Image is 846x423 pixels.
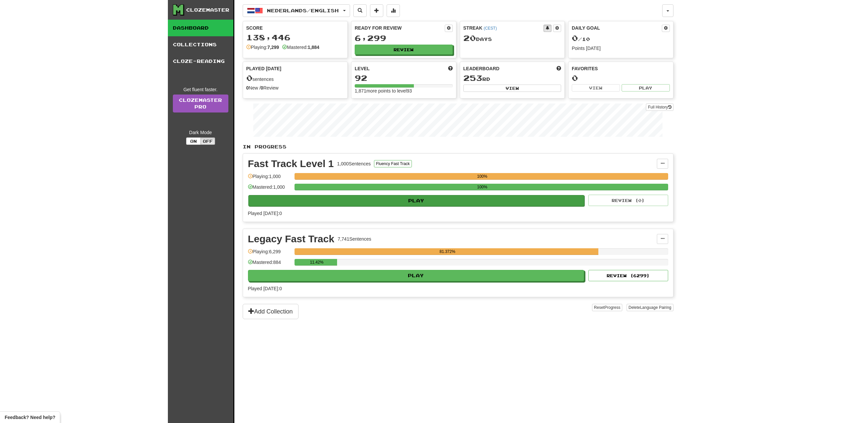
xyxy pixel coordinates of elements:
[355,25,445,31] div: Ready for Review
[246,85,344,91] div: New / Review
[186,7,229,13] div: Clozemaster
[246,74,344,83] div: sentences
[592,304,622,311] button: ResetProgress
[168,53,233,70] a: Cloze-Reading
[243,304,299,319] button: Add Collection
[572,25,662,32] div: Daily Goal
[248,286,282,291] span: Played [DATE]: 0
[246,73,253,83] span: 0
[463,74,561,83] div: rd
[246,85,249,91] strong: 0
[463,33,476,43] span: 20
[243,4,350,17] button: Nederlands/English
[248,259,291,270] div: Mastered: 884
[297,184,668,190] div: 100%
[448,65,453,72] span: Score more points to level up
[248,211,282,216] span: Played [DATE]: 0
[248,234,334,244] div: Legacy Fast Track
[572,36,590,42] span: / 10
[355,34,453,42] div: 6,299
[355,45,453,55] button: Review
[246,44,279,51] div: Playing:
[186,137,201,145] button: On
[353,4,367,17] button: Search sentences
[572,33,578,43] span: 0
[282,44,319,51] div: Mastered:
[248,184,291,195] div: Mastered: 1,000
[297,173,668,180] div: 100%
[168,20,233,36] a: Dashboard
[297,248,598,255] div: 81.372%
[200,137,215,145] button: Off
[646,104,673,111] button: Full History
[246,65,282,72] span: Played [DATE]
[338,236,371,242] div: 7,741 Sentences
[267,45,279,50] strong: 7,299
[370,4,383,17] button: Add sentence to collection
[173,86,228,93] div: Get fluent faster.
[246,33,344,42] div: 138,446
[248,195,585,206] button: Play
[463,65,500,72] span: Leaderboard
[246,25,344,31] div: Score
[572,45,670,52] div: Points [DATE]
[622,84,670,92] button: Play
[243,143,673,150] p: In Progress
[627,304,673,311] button: DeleteLanguage Pairing
[173,95,228,112] a: ClozemasterPro
[640,305,671,310] span: Language Pairing
[248,173,291,184] div: Playing: 1,000
[572,84,620,92] button: View
[248,248,291,259] div: Playing: 6,299
[604,305,620,310] span: Progress
[355,74,453,82] div: 92
[572,65,670,72] div: Favorites
[556,65,561,72] span: This week in points, UTC
[173,129,228,136] div: Dark Mode
[588,195,668,206] button: Review (0)
[572,74,670,82] div: 0
[463,25,544,31] div: Streak
[387,4,400,17] button: More stats
[168,36,233,53] a: Collections
[484,26,497,31] a: (CEST)
[5,414,55,421] span: Open feedback widget
[308,45,319,50] strong: 1,884
[463,34,561,43] div: Day s
[337,160,371,167] div: 1,000 Sentences
[355,65,370,72] span: Level
[463,85,561,92] button: View
[267,8,339,13] span: Nederlands / English
[463,73,482,83] span: 253
[248,159,334,169] div: Fast Track Level 1
[355,88,453,94] div: 1,871 more points to level 93
[297,259,337,266] div: 11.42%
[248,270,584,281] button: Play
[374,160,412,167] button: Fluency Fast Track
[261,85,263,91] strong: 0
[588,270,668,281] button: Review (6299)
